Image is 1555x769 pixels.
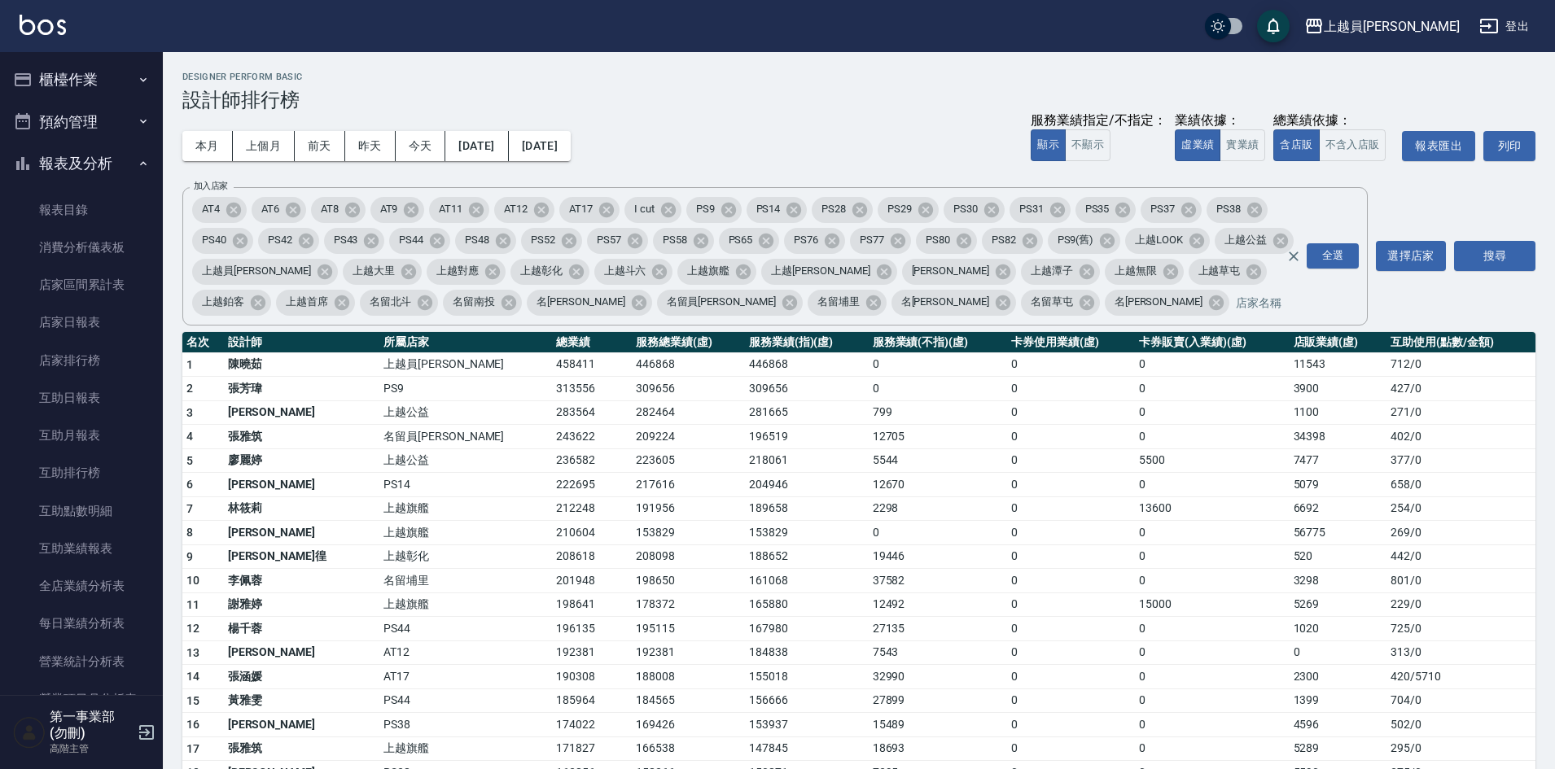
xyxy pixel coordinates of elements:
td: 7477 [1290,448,1387,473]
a: 報表匯出 [1402,131,1475,161]
span: 上越大里 [343,263,405,279]
div: 業績依據： [1175,112,1265,129]
td: 222695 [552,473,632,497]
div: 名[PERSON_NAME] [527,290,651,316]
button: 含店販 [1273,129,1319,161]
div: PS80 [916,228,977,254]
span: PS44 [389,232,433,248]
div: 名留南投 [443,290,522,316]
a: 消費分析儀表板 [7,229,156,266]
div: PS52 [521,228,582,254]
td: 309656 [745,377,869,401]
td: 廖麗婷 [224,448,379,473]
a: 店家日報表 [7,304,156,341]
td: 243622 [552,425,632,449]
div: 上越[PERSON_NAME] [761,259,896,285]
td: 209224 [632,425,745,449]
th: 設計師 [224,332,379,353]
div: 名[PERSON_NAME] [1105,290,1229,316]
div: AT17 [559,197,620,223]
td: 0 [869,521,1007,545]
td: 上越旗艦 [379,592,552,617]
div: [PERSON_NAME] [902,259,1016,285]
td: 283564 [552,400,632,425]
button: 虛業績 [1175,129,1220,161]
div: 上越草屯 [1189,259,1268,285]
span: 上越旗艦 [677,263,739,279]
div: 名[PERSON_NAME] [891,290,1016,316]
div: 上越首席 [276,290,355,316]
td: 37582 [869,569,1007,593]
div: 上越斗六 [594,259,673,285]
td: 0 [1007,377,1135,401]
td: 0 [869,377,1007,401]
div: 上越員[PERSON_NAME] [192,259,338,285]
span: 17 [186,742,200,755]
td: PS9 [379,377,552,401]
div: 總業績依據： [1273,112,1394,129]
td: 229 / 0 [1386,592,1535,617]
span: 名留員[PERSON_NAME] [657,294,786,310]
td: 313556 [552,377,632,401]
td: 12705 [869,425,1007,449]
span: 名[PERSON_NAME] [1105,294,1212,310]
button: [DATE] [445,131,508,161]
td: 153829 [745,521,869,545]
button: 列印 [1483,131,1535,161]
a: 互助日報表 [7,379,156,417]
th: 服務總業績(虛) [632,332,745,353]
div: PS44 [389,228,450,254]
span: PS35 [1075,201,1119,217]
td: 0 [1007,569,1135,593]
th: 名次 [182,332,224,353]
td: 191956 [632,496,745,521]
button: 本月 [182,131,233,161]
td: 0 [1135,569,1289,593]
span: AT4 [192,201,230,217]
td: 19446 [869,544,1007,569]
div: 上越員[PERSON_NAME] [1324,16,1460,37]
a: 店家排行榜 [7,342,156,379]
td: 0 [1135,352,1289,377]
div: 服務業績指定/不指定： [1031,112,1167,129]
td: 0 [1007,496,1135,521]
td: 11543 [1290,352,1387,377]
span: 7 [186,502,193,515]
td: 林筱莉 [224,496,379,521]
td: 15000 [1135,592,1289,617]
td: 309656 [632,377,745,401]
div: PS58 [653,228,714,254]
span: 8 [186,526,193,539]
td: 0 [1007,448,1135,473]
td: 208618 [552,544,632,569]
span: AT6 [252,201,289,217]
span: 上越[PERSON_NAME] [761,263,879,279]
a: 互助排行榜 [7,454,156,492]
span: 11 [186,598,200,611]
td: 陳曉茹 [224,352,379,377]
a: 互助點數明細 [7,492,156,530]
button: 不含入店販 [1319,129,1386,161]
div: PS40 [192,228,253,254]
div: PS48 [455,228,516,254]
td: 0 [1135,521,1289,545]
span: 名留北斗 [360,294,422,310]
div: PS28 [812,197,873,223]
th: 卡券使用業績(虛) [1007,332,1135,353]
span: PS58 [653,232,697,248]
td: 201948 [552,569,632,593]
h5: 第一事業部 (勿刪) [50,709,133,741]
td: 張芳瑋 [224,377,379,401]
button: Open [1303,240,1362,272]
td: 0 [1135,544,1289,569]
span: PS48 [455,232,499,248]
span: PS52 [521,232,565,248]
span: 上越彰化 [510,263,572,279]
td: 271 / 0 [1386,400,1535,425]
span: 15 [186,694,200,707]
td: 446868 [632,352,745,377]
button: 預約管理 [7,101,156,143]
td: 34398 [1290,425,1387,449]
div: PS14 [747,197,808,223]
td: 上越彰化 [379,544,552,569]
